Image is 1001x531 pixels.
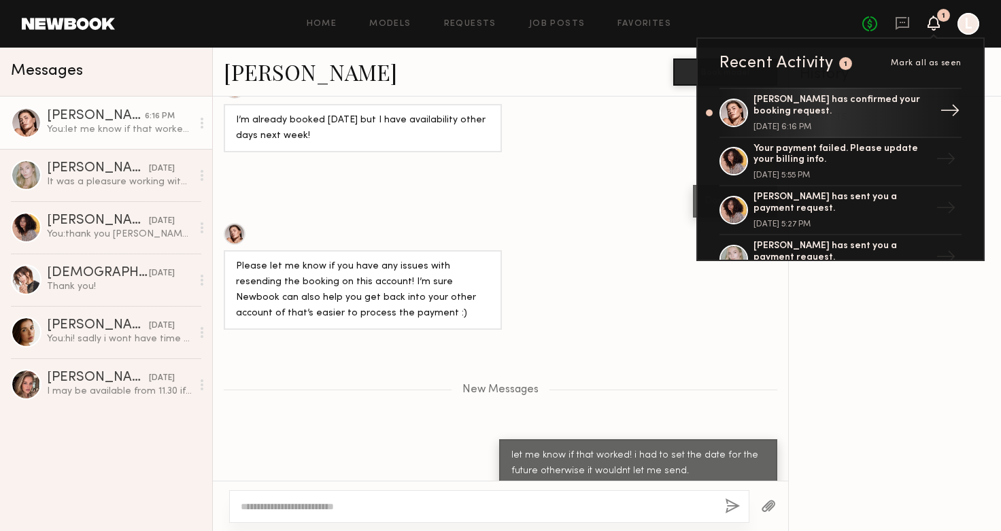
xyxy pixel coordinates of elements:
div: [DATE] 6:16 PM [753,123,930,131]
div: let me know if that worked! i had to set the date for the future otherwise it wouldnt let me send. [511,448,765,479]
div: → [930,192,962,228]
div: I’m already booked [DATE] but I have availability other days next week! [236,113,490,144]
div: You: hi! sadly i wont have time this week. Let us know when youre back and want to swing by the o... [47,332,192,345]
div: Recent Activity [719,55,834,71]
div: Your payment failed. Please update your billing info. [753,143,930,167]
div: [PERSON_NAME] [47,162,149,175]
a: [PERSON_NAME] has confirmed your booking request.[DATE] 6:16 PM→ [719,88,962,138]
div: → [930,143,962,179]
div: [PERSON_NAME] [47,319,149,332]
div: [DATE] [149,372,175,385]
div: [DEMOGRAPHIC_DATA][PERSON_NAME] [47,267,149,280]
span: Messages [11,63,83,79]
span: New Messages [462,384,539,396]
div: [DATE] [149,267,175,280]
a: [PERSON_NAME] has sent you a payment request.[DATE] 5:27 PM→ [719,186,962,235]
a: Models [369,20,411,29]
a: Book model [673,65,777,77]
div: → [934,95,966,131]
div: [DATE] [149,162,175,175]
div: → [930,241,962,277]
a: Job Posts [529,20,586,29]
div: It was a pleasure working with all of you😊💕 Hope to see you again soon! [47,175,192,188]
div: Thank you! [47,280,192,293]
div: 1 [942,12,945,20]
div: [PERSON_NAME] has confirmed your booking request. [753,95,930,118]
div: Please let me know if you have any issues with resending the booking on this account! I’m sure Ne... [236,259,490,322]
a: Requests [444,20,496,29]
div: [DATE] [149,320,175,332]
a: [PERSON_NAME] [224,57,397,86]
a: Your payment failed. Please update your billing info.[DATE] 5:55 PM→ [719,138,962,187]
div: [PERSON_NAME] [47,109,145,123]
span: Mark all as seen [891,59,962,67]
div: 1 [844,61,848,68]
div: You: let me know if that worked! i had to set the date for the future otherwise it wouldnt let me... [47,123,192,136]
div: [PERSON_NAME] has sent you a payment request. [753,241,930,264]
a: [PERSON_NAME] has sent you a payment request.→ [719,235,962,284]
a: Home [307,20,337,29]
div: You: thank you [PERSON_NAME]!!! you were so so great [47,228,192,241]
button: Book model [673,58,777,86]
div: [PERSON_NAME] [47,214,149,228]
a: L [957,13,979,35]
div: [DATE] 5:27 PM [753,220,930,228]
div: I may be available from 11.30 if that helps [47,385,192,398]
div: [PERSON_NAME] has sent you a payment request. [753,192,930,215]
div: 6:16 PM [145,110,175,123]
div: [DATE] 5:55 PM [753,171,930,179]
a: Favorites [617,20,671,29]
div: [PERSON_NAME] [47,371,149,385]
div: [DATE] [149,215,175,228]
